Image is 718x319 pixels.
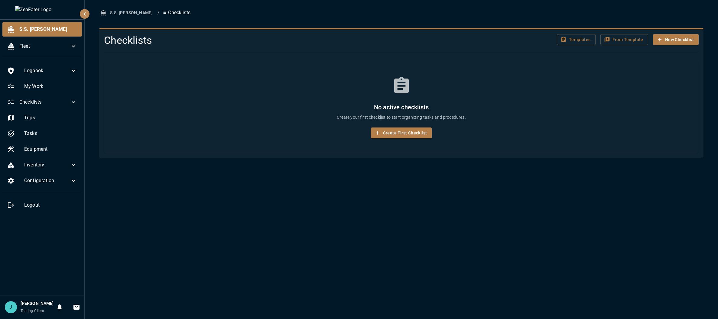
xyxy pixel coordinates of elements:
span: Checklists [19,98,70,106]
span: My Work [24,83,77,90]
button: Invitations [70,301,83,313]
button: Create First Checklist [371,127,432,139]
span: Tasks [24,130,77,137]
div: Logout [2,198,82,212]
button: S.S. [PERSON_NAME] [99,7,155,18]
span: Logout [24,201,77,209]
div: J [5,301,17,313]
div: Trips [2,111,82,125]
p: Checklists [162,9,190,16]
button: New Checklist [653,34,699,45]
img: ZeaFarer Logo [15,6,70,13]
span: Fleet [19,43,70,50]
div: Tasks [2,126,82,141]
div: My Work [2,79,82,94]
span: S.S. [PERSON_NAME] [19,26,77,33]
h6: No active checklists [119,102,684,112]
button: Notifications [54,301,66,313]
span: Configuration [24,177,70,184]
span: Inventory [24,161,70,169]
div: Configuration [2,173,82,188]
div: Checklists [2,95,82,109]
h4: Checklists [104,34,499,47]
li: / [158,9,160,16]
div: Equipment [2,142,82,156]
span: Testing Client [21,309,44,313]
span: Equipment [24,146,77,153]
p: Create your first checklist to start organizing tasks and procedures. [119,114,684,120]
h6: [PERSON_NAME] [21,300,54,307]
span: Logbook [24,67,70,74]
div: Logbook [2,63,82,78]
button: From Template [600,34,648,45]
div: Inventory [2,158,82,172]
button: Templates [557,34,596,45]
span: Trips [24,114,77,121]
div: S.S. [PERSON_NAME] [2,22,82,37]
div: Fleet [2,39,82,53]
